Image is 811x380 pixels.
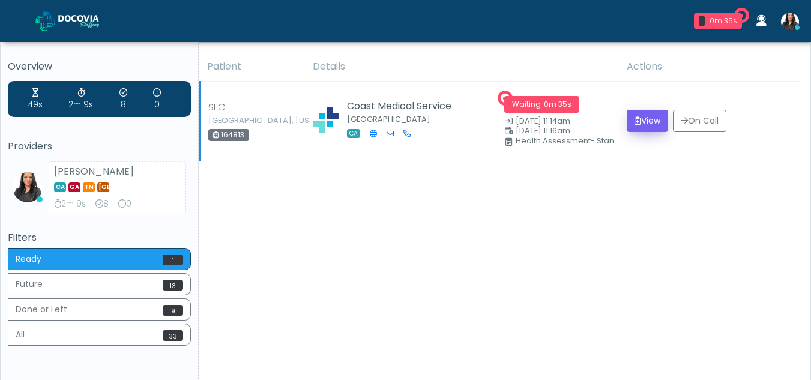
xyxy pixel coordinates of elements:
[95,198,109,210] div: 8
[347,114,430,124] small: [GEOGRAPHIC_DATA]
[516,116,570,126] span: [DATE] 11:14am
[163,330,183,341] span: 33
[627,110,668,132] button: View
[163,255,183,265] span: 1
[687,8,749,34] a: 1 0m 35s
[347,129,360,138] span: CA
[208,117,274,124] small: [GEOGRAPHIC_DATA], [US_STATE]
[8,232,191,243] h5: Filters
[54,198,86,210] div: 2m 9s
[163,305,183,316] span: 9
[544,99,571,109] span: 0m 35s
[8,248,191,349] div: Basic example
[153,87,161,111] div: 0
[710,16,737,26] div: 0m 35s
[504,96,579,113] span: Waiting ·
[68,87,93,111] div: 2m 9s
[118,198,131,210] div: 0
[83,182,95,192] span: TN
[119,87,127,111] div: 8
[306,52,620,82] th: Details
[13,172,43,202] img: Viral Patel
[8,298,191,321] button: Done or Left9
[516,137,624,145] div: Health Assessment- Standard
[781,13,799,31] img: Viral Patel
[8,61,191,72] h5: Overview
[8,141,191,152] h5: Providers
[347,101,451,112] h5: Coast Medical Service
[35,1,118,40] a: Docovia
[699,16,705,26] div: 1
[504,127,612,135] small: Scheduled Time
[504,118,612,125] small: Date Created
[28,87,43,111] div: 49s
[8,273,191,295] button: Future13
[163,280,183,291] span: 13
[620,52,801,82] th: Actions
[8,248,191,270] button: Ready1
[97,182,109,192] span: [GEOGRAPHIC_DATA]
[208,100,225,115] span: SFC
[58,15,118,27] img: Docovia
[35,11,55,31] img: Docovia
[516,125,570,136] span: [DATE] 11:16am
[208,129,249,141] div: 164813
[68,182,80,192] span: GA
[673,110,726,132] button: On Call
[8,324,191,346] button: All33
[54,164,134,178] strong: [PERSON_NAME]
[54,182,66,192] span: CA
[311,105,341,135] img: Taylor Reeves
[200,52,306,82] th: Patient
